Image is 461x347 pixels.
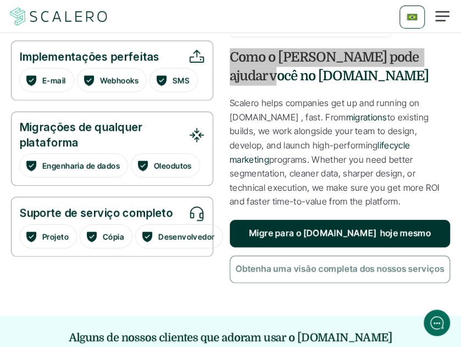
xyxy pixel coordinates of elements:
p: Engenharia de dados [42,160,120,172]
p: Migre para o [DOMAIN_NAME] hoje mesmo [249,227,431,241]
img: 🇧🇷 [407,12,418,23]
p: Obtenha uma visão completa dos nossos serviços [235,262,444,277]
h5: Alguns de nossos clientes que adoram usar o [DOMAIN_NAME] [69,330,392,346]
p: SMS [173,75,190,86]
h1: Hi! Welcome to [GEOGRAPHIC_DATA]. [16,53,203,71]
p: Migrações de qualquer plataforma [19,120,183,151]
a: lifecycle marketing [230,140,412,165]
a: Migre para o [DOMAIN_NAME] hoje mesmo [230,220,450,247]
p: Oleodutos [154,160,192,172]
p: E-mail [42,75,66,86]
span: New conversation [71,152,132,161]
p: Projeto [42,231,69,243]
p: Scalero helps companies get up and running on [DOMAIN_NAME] , fast. From to existing builds, we w... [230,96,450,209]
p: Desenvolvedor [158,231,214,243]
p: Webhooks [100,75,138,86]
a: migrations [346,112,387,123]
p: Cópia [103,231,124,243]
p: Suporte de serviço completo [19,206,183,221]
a: Obtenha uma visão completa dos nossos serviços [230,256,450,283]
span: We run on Gist [92,276,139,283]
a: Scalero company logotype [8,7,109,26]
iframe: gist-messenger-bubble-iframe [424,310,450,336]
h4: Como o [PERSON_NAME] pode ajudar você no [DOMAIN_NAME] [230,48,450,85]
button: New conversation [17,146,203,168]
img: Scalero company logotype [8,6,109,27]
p: Implementações perfeitas [19,49,183,65]
h2: Let us know if we can help with lifecycle marketing. [16,73,203,126]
